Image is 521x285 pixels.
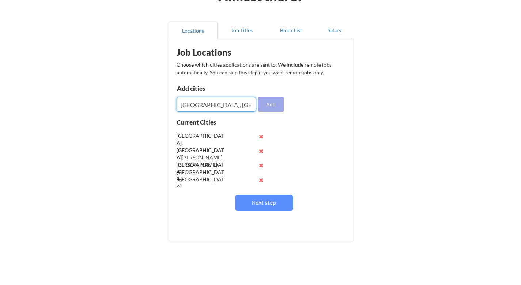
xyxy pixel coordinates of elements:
div: [GEOGRAPHIC_DATA][PERSON_NAME], [GEOGRAPHIC_DATA] [177,147,224,175]
button: Block List [267,22,316,39]
button: Salary [316,22,354,39]
div: Job Locations [177,48,269,57]
div: [PERSON_NAME], [GEOGRAPHIC_DATA] [177,161,224,183]
div: Add cities [177,85,253,92]
button: Add [258,97,284,112]
input: Type here... [177,97,256,112]
button: Next step [235,195,293,211]
div: [GEOGRAPHIC_DATA], [GEOGRAPHIC_DATA] [177,132,224,161]
button: Locations [169,22,218,39]
div: Current Cities [177,119,232,125]
button: Job Titles [218,22,267,39]
div: Choose which cities applications are sent to. We include remote jobs automatically. You can skip ... [177,61,345,76]
div: [GEOGRAPHIC_DATA], [GEOGRAPHIC_DATA] [177,176,224,204]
